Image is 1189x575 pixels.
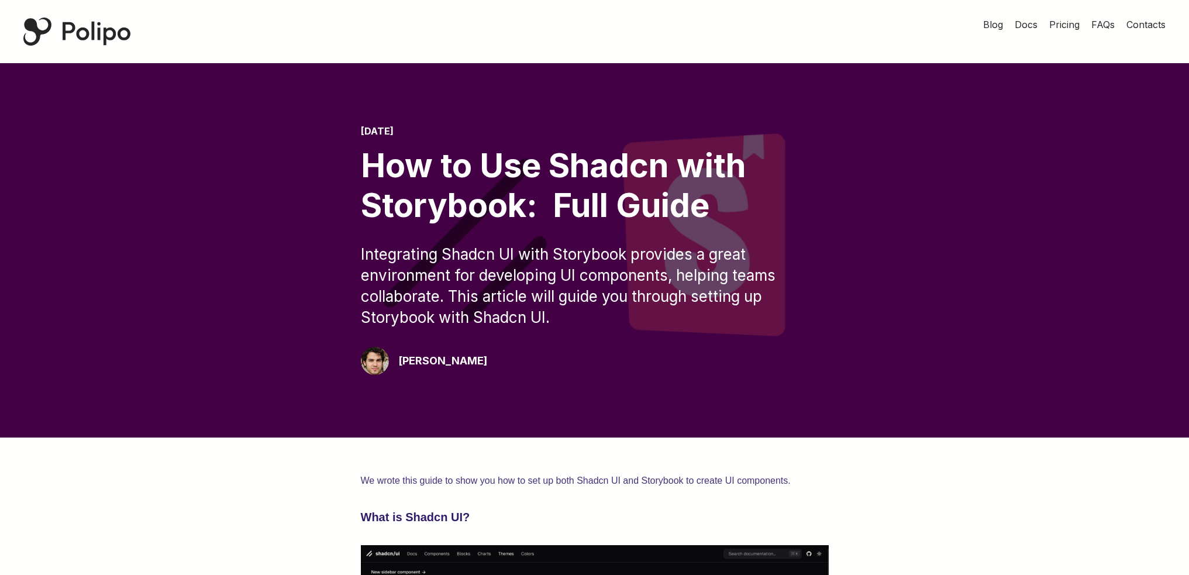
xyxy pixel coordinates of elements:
[1126,18,1166,32] a: Contacts
[1015,18,1038,32] a: Docs
[1015,19,1038,30] span: Docs
[1126,19,1166,30] span: Contacts
[1091,18,1115,32] a: FAQs
[1049,19,1080,30] span: Pricing
[361,125,394,137] time: [DATE]
[398,353,487,369] div: [PERSON_NAME]
[361,347,389,375] img: Giorgio Pari Polipo
[361,146,829,225] div: How to Use Shadcn with Storybook: Full Guide
[983,19,1003,30] span: Blog
[361,508,829,526] h3: What is Shadcn UI?
[1049,18,1080,32] a: Pricing
[361,244,829,328] div: Integrating Shadcn UI with Storybook provides a great environment for developing UI components, h...
[983,18,1003,32] a: Blog
[361,473,829,489] p: We wrote this guide to show you how to set up both Shadcn UI and Storybook to create UI components.
[1091,19,1115,30] span: FAQs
